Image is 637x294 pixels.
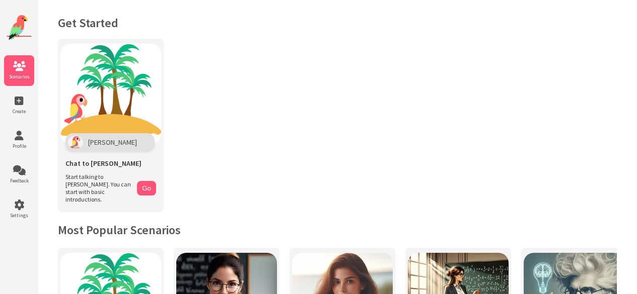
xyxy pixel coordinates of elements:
h2: Most Popular Scenarios [58,222,617,238]
img: Chat with Polly [60,44,161,144]
span: [PERSON_NAME] [88,138,137,147]
span: Settings [4,212,34,219]
img: Website Logo [7,15,32,40]
span: Scenarios [4,73,34,80]
button: Go [137,181,156,195]
span: Start talking to [PERSON_NAME]. You can start with basic introductions. [65,173,132,203]
span: Chat to [PERSON_NAME] [65,159,141,168]
span: Create [4,108,34,115]
span: Feedback [4,177,34,184]
span: Profile [4,143,34,149]
img: Polly [68,136,83,149]
h1: Get Started [58,15,617,31]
